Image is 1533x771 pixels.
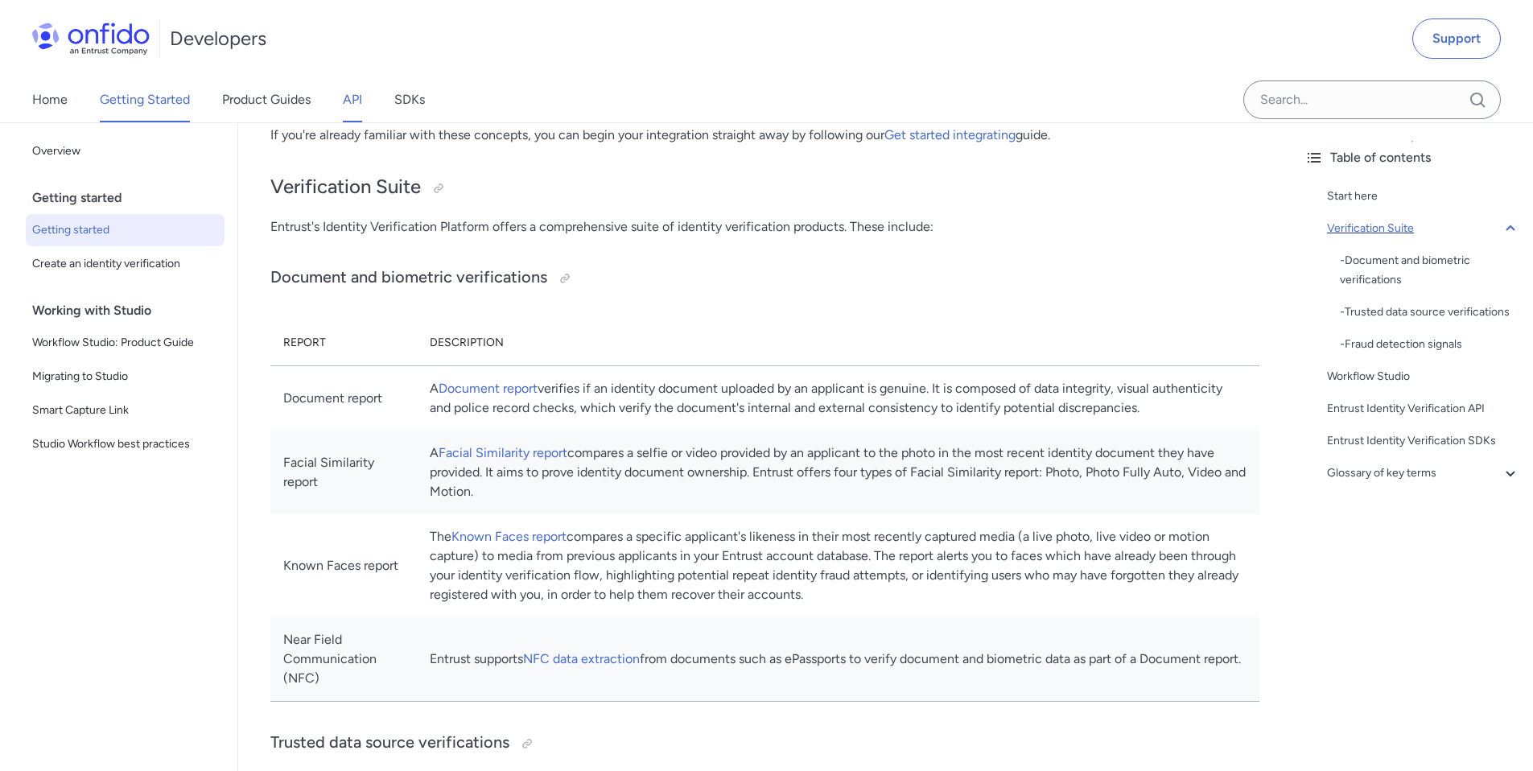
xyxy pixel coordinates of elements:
a: Get started integrating [884,127,1016,142]
a: Known Faces report [451,529,567,544]
a: Verification Suite [1327,219,1520,238]
td: Entrust supports from documents such as ePassports to verify document and biometric data as part ... [417,617,1259,702]
a: Getting started [26,214,225,246]
a: Facial Similarity report [439,445,567,460]
a: NFC data extraction [523,651,640,666]
a: Support [1412,19,1501,59]
td: The compares a specific applicant's likeness in their most recently captured media (a live photo,... [417,514,1259,617]
a: API [343,77,362,122]
a: Product Guides [222,77,311,122]
a: Document report [439,381,538,396]
a: Start here [1327,187,1520,206]
span: Overview [32,142,218,161]
img: Onfido Logo [32,23,150,55]
a: Home [32,77,68,122]
th: Report [270,320,417,366]
a: Entrust Identity Verification SDKs [1327,431,1520,451]
p: If you're already familiar with these concepts, you can begin your integration straight away by f... [270,126,1259,145]
td: A compares a selfie or video provided by an applicant to the photo in the most recent identity do... [417,431,1259,514]
div: Table of contents [1304,148,1520,167]
div: Getting started [32,182,231,214]
span: Workflow Studio: Product Guide [32,333,218,353]
a: Workflow Studio: Product Guide [26,327,225,359]
span: Smart Capture Link [32,401,218,420]
td: Near Field Communication (NFC) [270,617,417,702]
a: Smart Capture Link [26,394,225,427]
a: Glossary of key terms [1327,464,1520,483]
h1: Developers [170,26,266,52]
a: Workflow Studio [1327,367,1520,386]
a: -Trusted data source verifications [1340,303,1520,322]
a: Migrating to Studio [26,361,225,393]
span: Migrating to Studio [32,367,218,386]
th: Description [417,320,1259,366]
a: Entrust Identity Verification API [1327,399,1520,418]
td: Known Faces report [270,514,417,617]
td: A verifies if an identity document uploaded by an applicant is genuine. It is composed of data in... [417,365,1259,431]
a: Create an identity verification [26,248,225,280]
input: Onfido search input field [1243,80,1501,119]
h3: Trusted data source verifications [270,731,1259,757]
div: - Fraud detection signals [1340,335,1520,354]
td: Document report [270,365,417,431]
div: - Trusted data source verifications [1340,303,1520,322]
div: Working with Studio [32,295,231,327]
a: Getting Started [100,77,190,122]
div: - Document and biometric verifications [1340,251,1520,290]
a: -Fraud detection signals [1340,335,1520,354]
span: Create an identity verification [32,254,218,274]
a: SDKs [394,77,425,122]
h3: Document and biometric verifications [270,266,1259,291]
a: Studio Workflow best practices [26,428,225,460]
span: Getting started [32,221,218,240]
span: Studio Workflow best practices [32,435,218,454]
a: Overview [26,135,225,167]
a: -Document and biometric verifications [1340,251,1520,290]
p: Entrust's Identity Verification Platform offers a comprehensive suite of identity verification pr... [270,217,1259,237]
h2: Verification Suite [270,174,1259,201]
td: Facial Similarity report [270,431,417,514]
